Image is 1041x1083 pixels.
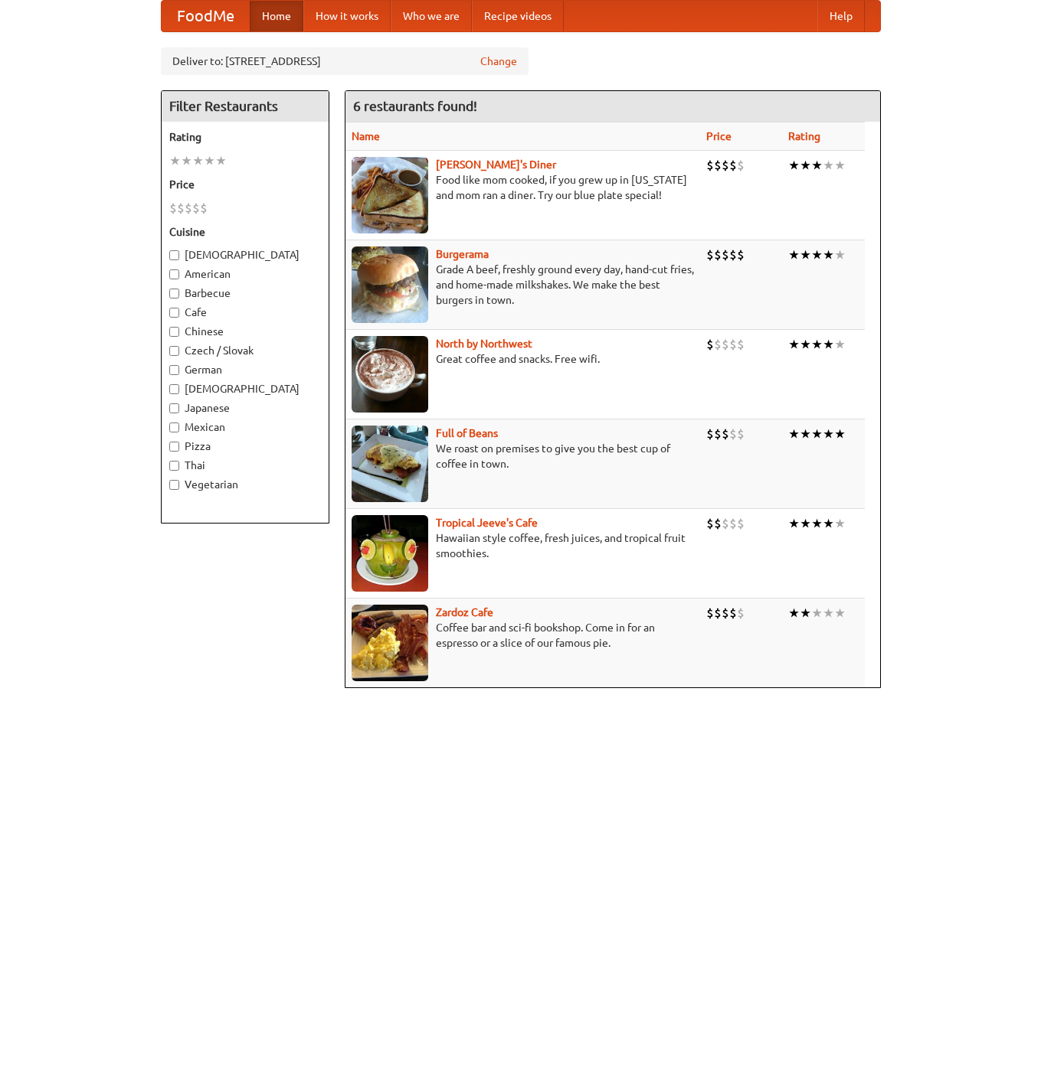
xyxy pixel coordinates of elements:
[788,336,800,353] li: ★
[200,200,208,217] li: $
[729,426,737,442] li: $
[714,336,722,353] li: $
[352,336,428,413] img: north.jpg
[352,130,380,142] a: Name
[788,426,800,442] li: ★
[834,336,846,353] li: ★
[250,1,303,31] a: Home
[823,605,834,621] li: ★
[169,461,179,471] input: Thai
[729,605,737,621] li: $
[436,158,556,171] a: [PERSON_NAME]'s Diner
[817,1,865,31] a: Help
[834,246,846,263] li: ★
[169,422,179,432] input: Mexican
[737,515,745,532] li: $
[706,130,732,142] a: Price
[215,152,227,169] li: ★
[834,426,846,442] li: ★
[169,400,321,416] label: Japanese
[706,605,714,621] li: $
[788,246,800,263] li: ★
[169,327,179,337] input: Chinese
[192,200,200,217] li: $
[169,177,321,192] h5: Price
[204,152,215,169] li: ★
[811,336,823,353] li: ★
[823,157,834,174] li: ★
[823,336,834,353] li: ★
[706,246,714,263] li: $
[480,54,517,69] a: Change
[714,605,722,621] li: $
[811,426,823,442] li: ★
[800,605,811,621] li: ★
[169,403,179,413] input: Japanese
[436,338,532,350] b: North by Northwest
[714,157,722,174] li: $
[436,248,489,260] a: Burgerama
[714,246,722,263] li: $
[737,336,745,353] li: $
[722,336,729,353] li: $
[169,308,179,318] input: Cafe
[811,246,823,263] li: ★
[800,515,811,532] li: ★
[737,157,745,174] li: $
[169,477,321,492] label: Vegetarian
[729,246,737,263] li: $
[181,152,192,169] li: ★
[352,515,428,592] img: jeeves.jpg
[811,605,823,621] li: ★
[353,99,477,113] ng-pluralize: 6 restaurants found!
[737,426,745,442] li: $
[834,515,846,532] li: ★
[162,91,329,122] h4: Filter Restaurants
[169,305,321,320] label: Cafe
[169,285,321,301] label: Barbecue
[737,246,745,263] li: $
[169,439,321,454] label: Pizza
[352,620,694,651] p: Coffee bar and sci-fi bookshop. Come in for an espresso or a slice of our famous pie.
[800,246,811,263] li: ★
[352,441,694,471] p: We roast on premises to give you the best cup of coffee in town.
[811,157,823,174] li: ★
[169,224,321,240] h5: Cuisine
[169,324,321,339] label: Chinese
[823,426,834,442] li: ★
[722,515,729,532] li: $
[169,247,321,263] label: [DEMOGRAPHIC_DATA]
[811,515,823,532] li: ★
[729,515,737,532] li: $
[436,427,498,439] a: Full of Beans
[169,200,177,217] li: $
[352,246,428,323] img: burgerama.jpg
[169,384,179,394] input: [DEMOGRAPHIC_DATA]
[169,365,179,375] input: German
[788,157,800,174] li: ★
[436,517,538,529] a: Tropical Jeeve's Cafe
[352,172,694,203] p: Food like mom cooked, if you grew up in [US_STATE] and mom ran a diner. Try our blue plate special!
[391,1,472,31] a: Who we are
[722,157,729,174] li: $
[169,458,321,473] label: Thai
[706,515,714,532] li: $
[352,530,694,561] p: Hawaiian style coffee, fresh juices, and tropical fruit smoothies.
[436,606,493,618] b: Zardoz Cafe
[834,157,846,174] li: ★
[352,351,694,367] p: Great coffee and snacks. Free wifi.
[706,426,714,442] li: $
[722,426,729,442] li: $
[169,346,179,356] input: Czech / Slovak
[472,1,564,31] a: Recipe videos
[169,381,321,396] label: [DEMOGRAPHIC_DATA]
[169,442,179,452] input: Pizza
[303,1,391,31] a: How it works
[169,269,179,279] input: American
[169,289,179,298] input: Barbecue
[834,605,846,621] li: ★
[161,47,529,75] div: Deliver to: [STREET_ADDRESS]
